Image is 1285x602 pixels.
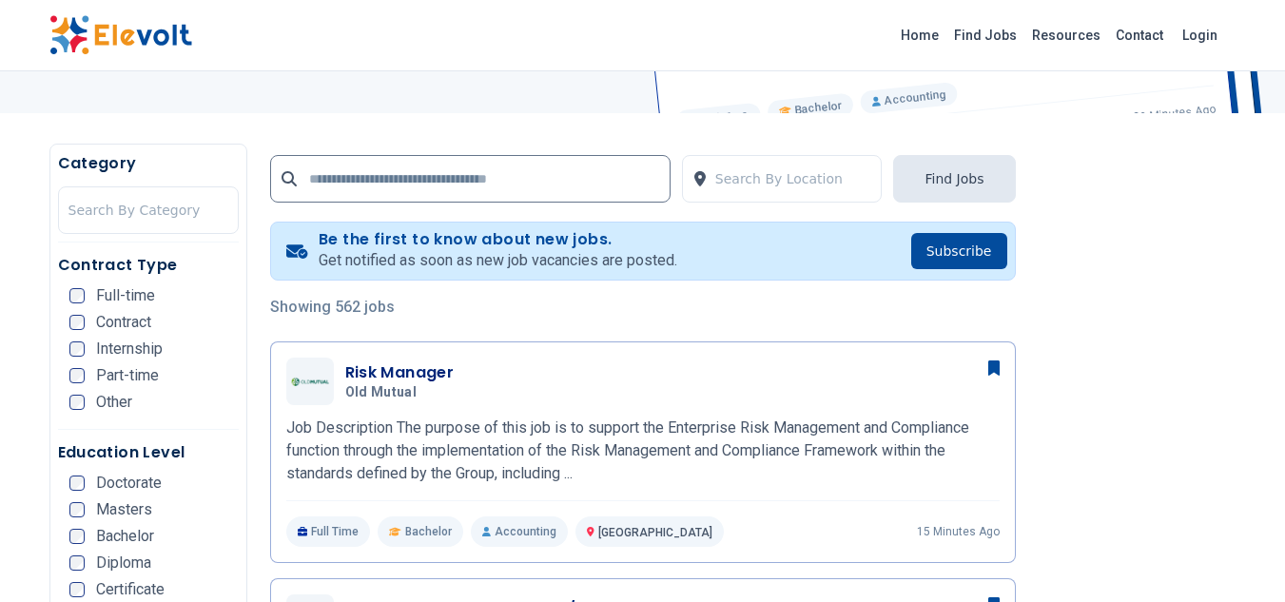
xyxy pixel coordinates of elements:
h4: Be the first to know about new jobs. [319,230,677,249]
input: Masters [69,502,85,517]
a: Contact [1108,20,1171,50]
span: Diploma [96,555,151,571]
span: Other [96,395,132,410]
span: Part-time [96,368,159,383]
a: Login [1171,16,1229,54]
span: Old Mutual [345,384,418,401]
span: [GEOGRAPHIC_DATA] [598,526,712,539]
h5: Contract Type [58,254,239,277]
p: Accounting [471,516,568,547]
input: Internship [69,341,85,357]
p: Showing 562 jobs [270,296,1016,319]
span: Doctorate [96,476,162,491]
a: Find Jobs [946,20,1024,50]
img: Old Mutual [291,362,329,400]
span: Certificate [96,582,165,597]
button: Subscribe [911,233,1007,269]
a: Home [893,20,946,50]
button: Find Jobs [893,155,1015,203]
input: Other [69,395,85,410]
h3: Risk Manager [345,361,455,384]
h5: Education Level [58,441,239,464]
a: Old MutualRisk ManagerOld MutualJob Description The purpose of this job is to support the Enterpr... [286,358,1000,547]
img: Elevolt [49,15,192,55]
input: Certificate [69,582,85,597]
h5: Category [58,152,239,175]
iframe: Chat Widget [1190,511,1285,602]
p: 15 minutes ago [917,524,1000,539]
span: Bachelor [405,524,452,539]
p: Full Time [286,516,371,547]
input: Part-time [69,368,85,383]
input: Diploma [69,555,85,571]
a: Resources [1024,20,1108,50]
p: Job Description The purpose of this job is to support the Enterprise Risk Management and Complian... [286,417,1000,485]
span: Bachelor [96,529,154,544]
input: Contract [69,315,85,330]
span: Full-time [96,288,155,303]
input: Full-time [69,288,85,303]
input: Doctorate [69,476,85,491]
span: Contract [96,315,151,330]
input: Bachelor [69,529,85,544]
span: Internship [96,341,163,357]
span: Masters [96,502,152,517]
p: Get notified as soon as new job vacancies are posted. [319,249,677,272]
